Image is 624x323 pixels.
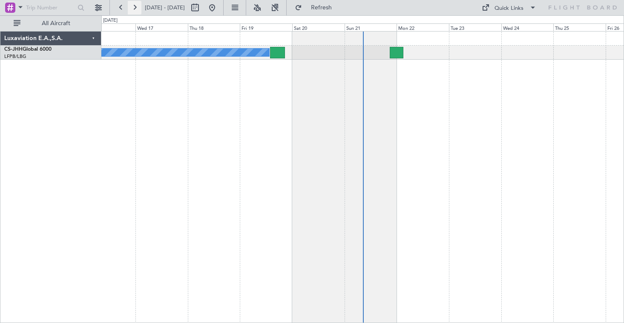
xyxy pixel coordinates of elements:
[345,23,397,31] div: Sun 21
[4,47,23,52] span: CS-JHH
[477,1,541,14] button: Quick Links
[240,23,292,31] div: Fri 19
[4,47,52,52] a: CS-JHHGlobal 6000
[397,23,449,31] div: Mon 22
[292,23,345,31] div: Sat 20
[495,4,523,13] div: Quick Links
[103,17,118,24] div: [DATE]
[553,23,606,31] div: Thu 25
[26,1,75,14] input: Trip Number
[304,5,339,11] span: Refresh
[291,1,342,14] button: Refresh
[145,4,185,12] span: [DATE] - [DATE]
[135,23,188,31] div: Wed 17
[449,23,501,31] div: Tue 23
[4,53,26,60] a: LFPB/LBG
[9,17,92,30] button: All Aircraft
[22,20,90,26] span: All Aircraft
[501,23,554,31] div: Wed 24
[83,23,135,31] div: Tue 16
[188,23,240,31] div: Thu 18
